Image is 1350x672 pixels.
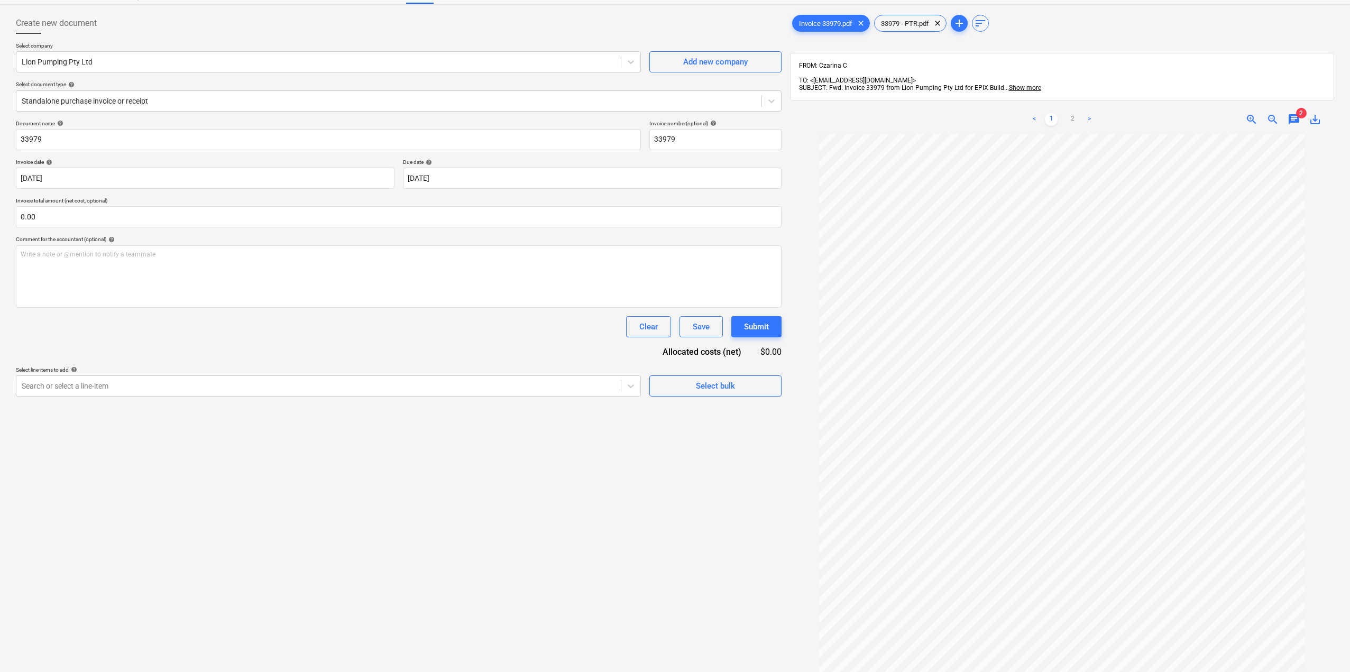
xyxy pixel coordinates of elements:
[855,17,867,30] span: clear
[708,120,717,126] span: help
[683,55,748,69] div: Add new company
[1245,113,1258,126] span: zoom_in
[16,366,641,373] div: Select line-items to add
[758,346,782,358] div: $0.00
[403,168,782,189] input: Due date not specified
[55,120,63,126] span: help
[16,17,97,30] span: Create new document
[744,320,769,334] div: Submit
[649,51,782,72] button: Add new company
[799,77,916,84] span: TO: <[EMAIL_ADDRESS][DOMAIN_NAME]>
[16,168,394,189] input: Invoice date not specified
[1004,84,1041,91] span: ...
[403,159,782,165] div: Due date
[974,17,987,30] span: sort
[1083,113,1096,126] a: Next page
[16,206,782,227] input: Invoice total amount (net cost, optional)
[693,320,710,334] div: Save
[875,20,935,27] span: 33979 - PTR.pdf
[106,236,115,243] span: help
[679,316,723,337] button: Save
[799,62,847,69] span: FROM: Czarina C
[799,84,1004,91] span: SUBJECT: Fwd: Invoice 33979 from Lion Pumping Pty Ltd for EPIX Build
[731,316,782,337] button: Submit
[1028,113,1041,126] a: Previous page
[953,17,966,30] span: add
[1066,113,1079,126] a: Page 2
[1288,113,1300,126] span: chat
[696,379,735,393] div: Select bulk
[69,366,77,373] span: help
[626,316,671,337] button: Clear
[1266,113,1279,126] span: zoom_out
[1009,84,1041,91] span: Show more
[16,81,782,88] div: Select document type
[931,17,944,30] span: clear
[66,81,75,88] span: help
[649,120,782,127] div: Invoice number (optional)
[874,15,947,32] div: 33979 - PTR.pdf
[16,236,782,243] div: Comment for the accountant (optional)
[1297,621,1350,672] iframe: Chat Widget
[16,120,641,127] div: Document name
[424,159,432,165] span: help
[16,129,641,150] input: Document name
[649,129,782,150] input: Invoice number
[16,42,641,51] p: Select company
[1309,113,1321,126] span: save_alt
[1045,113,1058,126] a: Page 1 is your current page
[792,15,870,32] div: Invoice 33979.pdf
[639,320,658,334] div: Clear
[44,159,52,165] span: help
[793,20,859,27] span: Invoice 33979.pdf
[1296,108,1307,118] span: 2
[649,375,782,397] button: Select bulk
[16,159,394,165] div: Invoice date
[16,197,782,206] p: Invoice total amount (net cost, optional)
[644,346,758,358] div: Allocated costs (net)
